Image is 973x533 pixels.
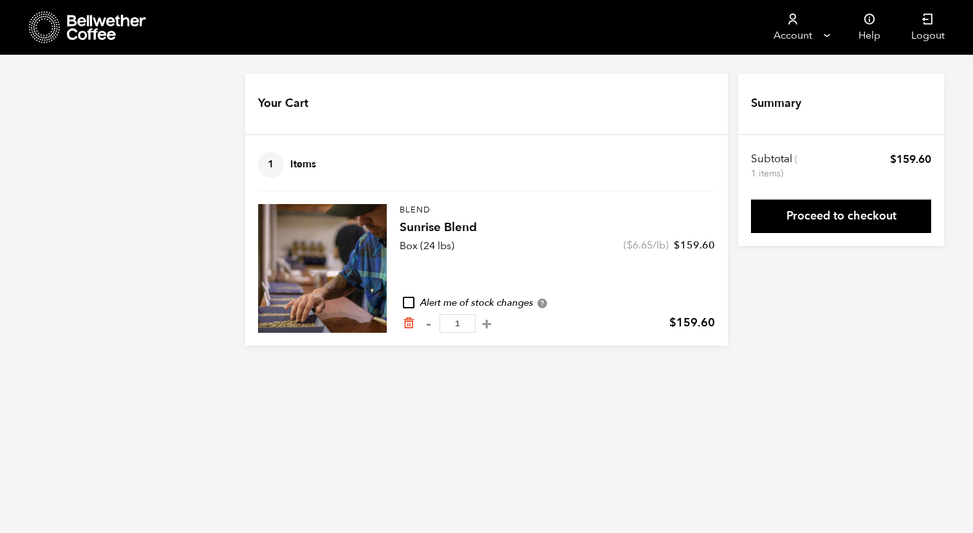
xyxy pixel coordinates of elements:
[258,152,284,178] span: 1
[400,238,454,254] p: Box (24 lbs)
[258,152,316,178] h4: Items
[674,238,680,252] span: $
[258,95,308,112] h4: Your Cart
[890,152,931,167] bdi: 159.60
[627,238,633,252] span: $
[624,238,669,252] span: ( /lb)
[890,152,896,167] span: $
[400,296,715,310] div: Alert me of stock changes
[402,317,415,330] a: Remove from cart
[627,238,653,252] bdi: 6.65
[669,315,676,331] span: $
[420,317,436,330] button: -
[400,204,715,217] p: Blend
[751,152,799,180] th: Subtotal
[751,200,931,233] a: Proceed to checkout
[400,219,715,237] h4: Sunrise Blend
[479,317,495,330] button: +
[751,95,801,112] h4: Summary
[674,238,715,252] bdi: 159.60
[669,315,715,331] bdi: 159.60
[440,314,476,333] input: Qty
